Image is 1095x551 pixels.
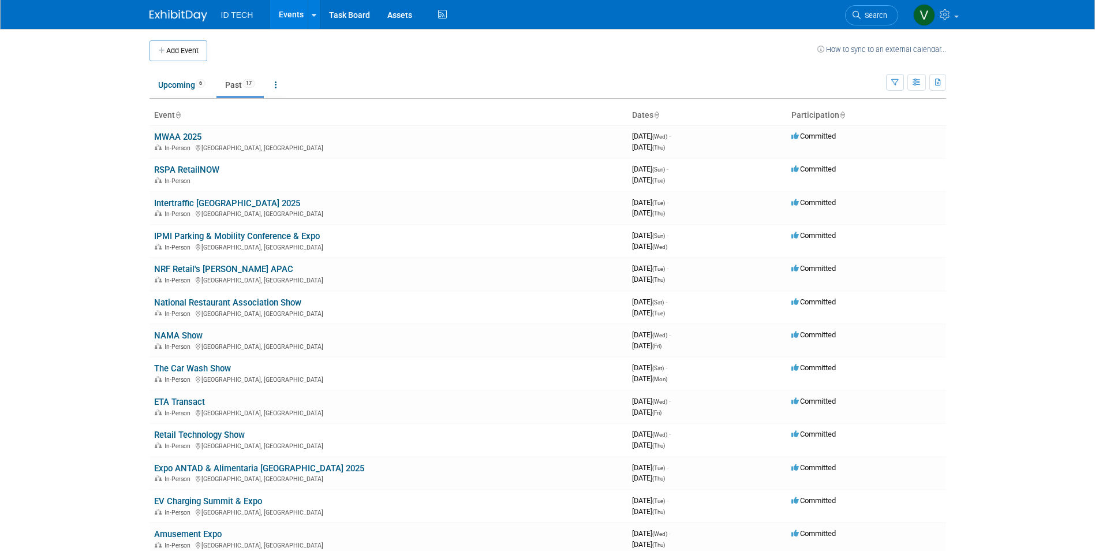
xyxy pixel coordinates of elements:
[632,397,671,405] span: [DATE]
[791,231,836,240] span: Committed
[652,376,667,382] span: (Mon)
[652,465,665,471] span: (Tue)
[154,363,231,374] a: The Car Wash Show
[154,209,623,218] div: [GEOGRAPHIC_DATA], [GEOGRAPHIC_DATA]
[632,275,665,284] span: [DATE]
[652,475,665,482] span: (Thu)
[791,330,836,339] span: Committed
[652,210,665,217] span: (Thu)
[632,198,668,207] span: [DATE]
[242,79,255,88] span: 17
[165,376,194,384] span: In-Person
[652,200,665,206] span: (Tue)
[652,409,662,416] span: (Fri)
[150,10,207,21] img: ExhibitDay
[669,397,671,405] span: -
[652,399,667,405] span: (Wed)
[632,132,671,140] span: [DATE]
[652,144,665,151] span: (Thu)
[652,166,665,173] span: (Sun)
[632,474,665,482] span: [DATE]
[154,496,262,507] a: EV Charging Summit & Expo
[632,496,668,505] span: [DATE]
[632,363,667,372] span: [DATE]
[791,363,836,372] span: Committed
[154,474,623,483] div: [GEOGRAPHIC_DATA], [GEOGRAPHIC_DATA]
[165,475,194,483] span: In-Person
[667,231,668,240] span: -
[154,341,623,351] div: [GEOGRAPHIC_DATA], [GEOGRAPHIC_DATA]
[154,198,300,209] a: Intertraffic [GEOGRAPHIC_DATA] 2025
[154,165,219,175] a: RSPA RetailNOW
[791,264,836,273] span: Committed
[150,40,207,61] button: Add Event
[652,542,665,548] span: (Thu)
[652,365,664,371] span: (Sat)
[652,299,664,306] span: (Sat)
[154,264,293,274] a: NRF Retail's [PERSON_NAME] APAC
[155,144,162,150] img: In-Person Event
[913,4,935,26] img: Victoria Henzon
[669,132,671,140] span: -
[632,330,671,339] span: [DATE]
[791,463,836,472] span: Committed
[154,408,623,417] div: [GEOGRAPHIC_DATA], [GEOGRAPHIC_DATA]
[652,233,665,239] span: (Sun)
[632,430,671,438] span: [DATE]
[154,308,623,318] div: [GEOGRAPHIC_DATA], [GEOGRAPHIC_DATA]
[652,266,665,272] span: (Tue)
[632,408,662,416] span: [DATE]
[154,330,203,341] a: NAMA Show
[791,198,836,207] span: Committed
[155,177,162,183] img: In-Person Event
[666,363,667,372] span: -
[632,463,668,472] span: [DATE]
[632,540,665,549] span: [DATE]
[669,529,671,538] span: -
[632,143,665,151] span: [DATE]
[155,376,162,382] img: In-Person Event
[632,242,667,251] span: [DATE]
[155,310,162,316] img: In-Person Event
[154,463,364,474] a: Expo ANTAD & Alimentaria [GEOGRAPHIC_DATA] 2025
[632,209,665,217] span: [DATE]
[165,210,194,218] span: In-Person
[154,507,623,516] div: [GEOGRAPHIC_DATA], [GEOGRAPHIC_DATA]
[155,343,162,349] img: In-Person Event
[669,430,671,438] span: -
[150,74,214,96] a: Upcoming6
[221,10,253,20] span: ID TECH
[632,374,667,383] span: [DATE]
[154,430,245,440] a: Retail Technology Show
[154,132,201,142] a: MWAA 2025
[154,374,623,384] div: [GEOGRAPHIC_DATA], [GEOGRAPHIC_DATA]
[165,177,194,185] span: In-Person
[632,308,665,317] span: [DATE]
[154,540,623,549] div: [GEOGRAPHIC_DATA], [GEOGRAPHIC_DATA]
[165,277,194,284] span: In-Person
[632,264,668,273] span: [DATE]
[155,442,162,448] img: In-Person Event
[154,441,623,450] div: [GEOGRAPHIC_DATA], [GEOGRAPHIC_DATA]
[652,343,662,349] span: (Fri)
[652,442,665,449] span: (Thu)
[667,463,668,472] span: -
[632,297,667,306] span: [DATE]
[667,496,668,505] span: -
[791,397,836,405] span: Committed
[652,310,665,317] span: (Tue)
[845,5,898,25] a: Search
[652,431,667,438] span: (Wed)
[155,409,162,415] img: In-Person Event
[632,441,665,449] span: [DATE]
[165,442,194,450] span: In-Person
[652,332,667,338] span: (Wed)
[165,144,194,152] span: In-Person
[652,133,667,140] span: (Wed)
[155,210,162,216] img: In-Person Event
[791,165,836,173] span: Committed
[155,509,162,515] img: In-Person Event
[632,176,665,184] span: [DATE]
[791,430,836,438] span: Committed
[861,11,887,20] span: Search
